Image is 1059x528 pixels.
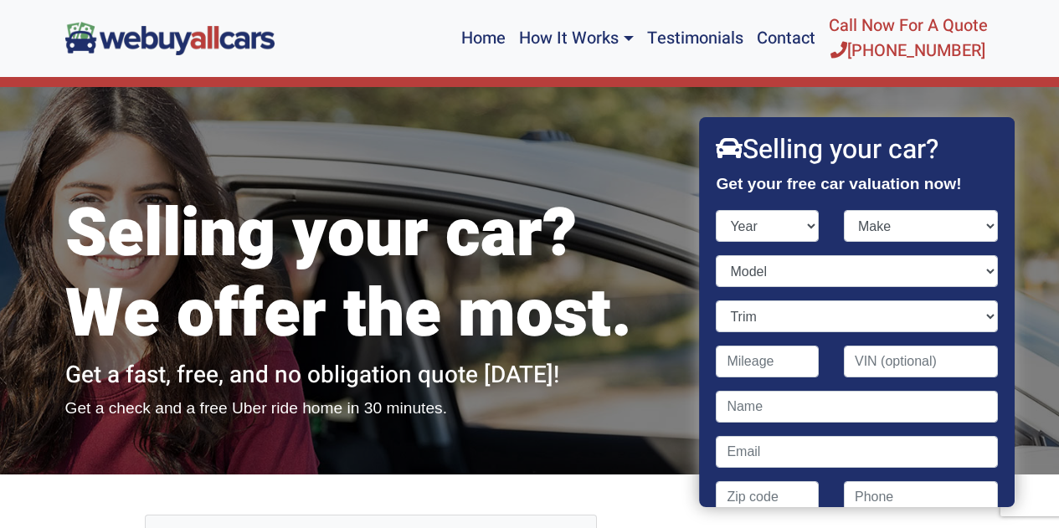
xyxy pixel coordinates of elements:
img: We Buy All Cars in NJ logo [65,22,275,54]
input: Name [717,391,998,423]
a: Contact [750,7,822,70]
h2: Get a fast, free, and no obligation quote [DATE]! [65,361,676,390]
input: Zip code [717,481,820,513]
input: Email [717,436,998,468]
h1: Selling your car? We offer the most. [65,194,676,355]
a: Call Now For A Quote[PHONE_NUMBER] [822,7,995,70]
a: Testimonials [640,7,750,70]
a: How It Works [512,7,640,70]
p: Get a check and a free Uber ride home in 30 minutes. [65,397,676,421]
input: VIN (optional) [844,346,998,377]
strong: Get your free car valuation now! [717,175,962,192]
a: Home [455,7,512,70]
input: Mileage [717,346,820,377]
h2: Selling your car? [717,134,998,166]
input: Phone [844,481,998,513]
